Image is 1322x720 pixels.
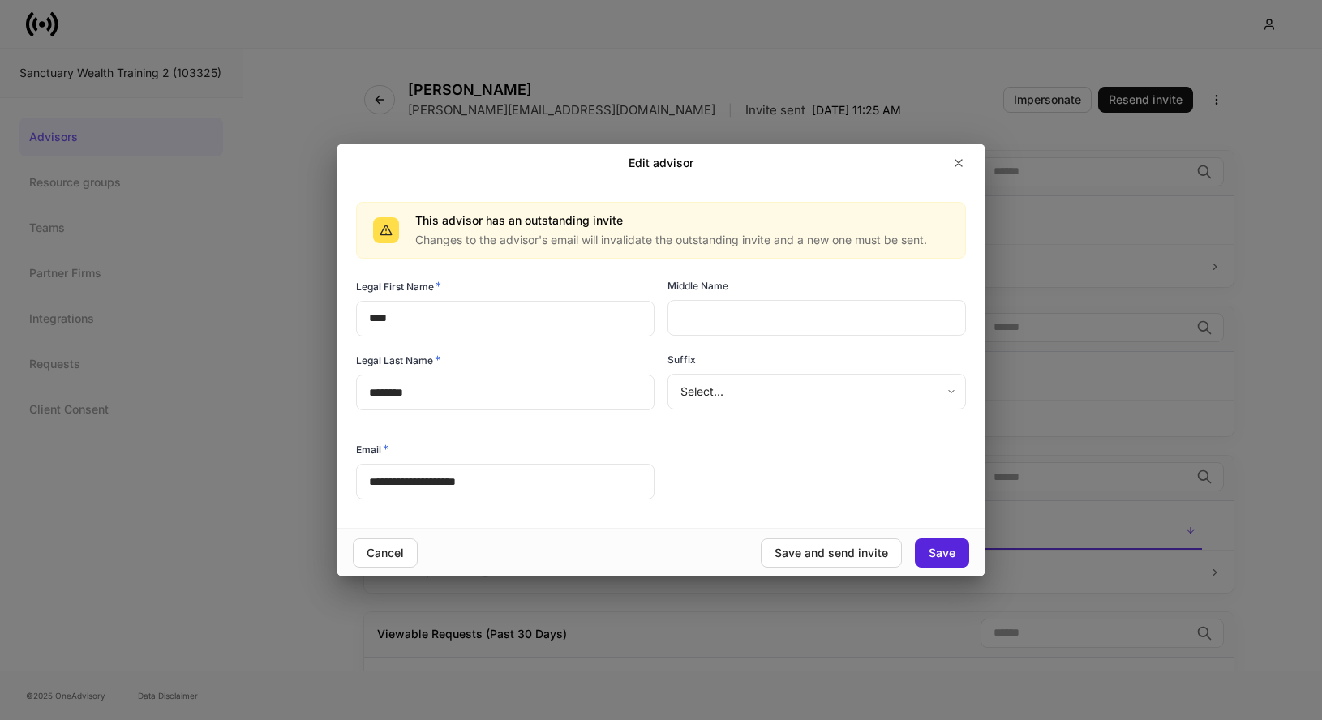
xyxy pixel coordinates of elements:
[356,441,388,457] h6: Email
[929,547,955,559] div: Save
[667,352,696,367] h6: Suffix
[415,212,927,232] div: This advisor has an outstanding invite
[356,352,440,368] h6: Legal Last Name
[667,374,965,409] div: Select...
[353,538,418,568] button: Cancel
[367,547,404,559] div: Cancel
[775,547,888,559] div: Save and send invite
[415,232,927,248] p: Changes to the advisor's email will invalidate the outstanding invite and a new one must be sent.
[915,538,969,568] button: Save
[356,278,441,294] h6: Legal First Name
[629,155,693,171] h2: Edit advisor
[667,278,728,294] h6: Middle Name
[761,538,902,568] button: Save and send invite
